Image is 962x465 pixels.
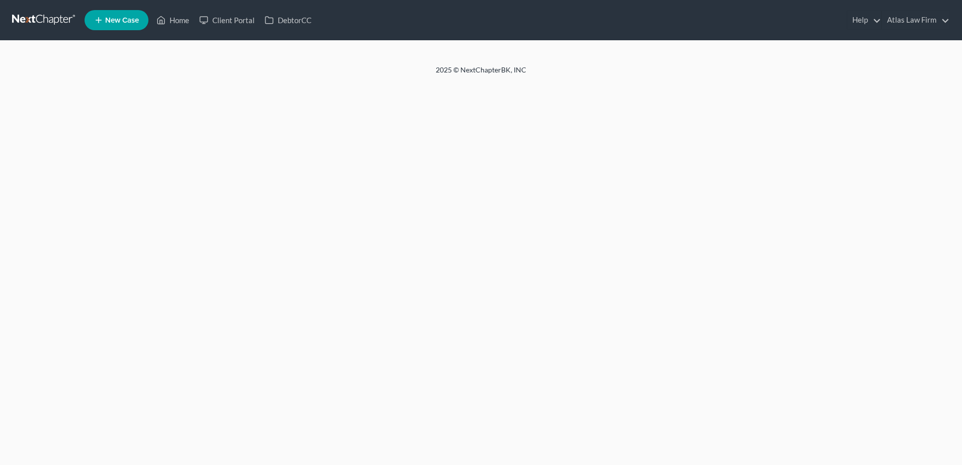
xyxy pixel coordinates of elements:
[85,10,148,30] new-legal-case-button: New Case
[847,11,881,29] a: Help
[194,11,260,29] a: Client Portal
[882,11,949,29] a: Atlas Law Firm
[151,11,194,29] a: Home
[194,65,768,83] div: 2025 © NextChapterBK, INC
[260,11,316,29] a: DebtorCC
